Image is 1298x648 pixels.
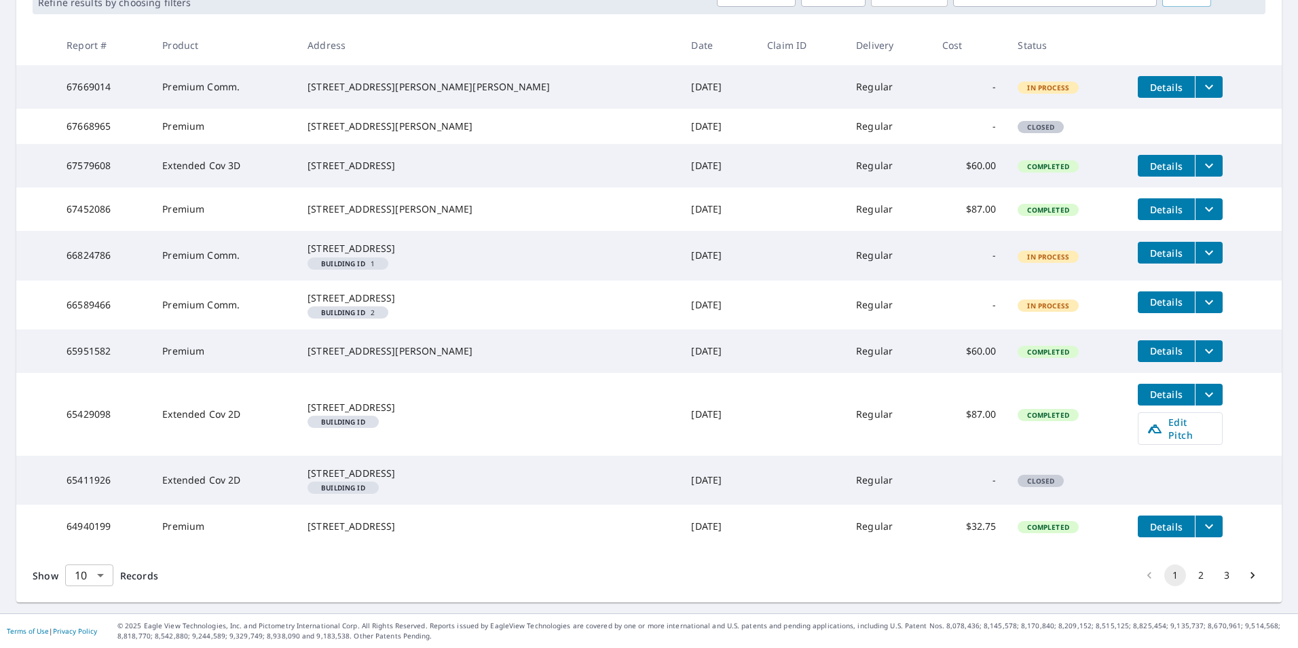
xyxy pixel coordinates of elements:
div: [STREET_ADDRESS] [308,401,669,414]
span: 1 [313,260,383,267]
td: $60.00 [931,329,1007,373]
button: Go to page 2 [1190,564,1212,586]
td: - [931,109,1007,144]
button: filesDropdownBtn-64940199 [1195,516,1223,537]
td: [DATE] [680,109,756,144]
button: Go to page 3 [1216,564,1238,586]
td: - [931,281,1007,329]
button: filesDropdownBtn-65429098 [1195,384,1223,406]
span: 2 [313,309,383,316]
div: [STREET_ADDRESS][PERSON_NAME][PERSON_NAME] [308,80,669,94]
td: 65429098 [56,373,151,456]
td: Premium Comm. [151,231,297,280]
em: Building ID [321,418,365,425]
span: Details [1146,520,1187,533]
button: detailsBtn-65429098 [1138,384,1195,406]
button: filesDropdownBtn-66589466 [1195,291,1223,313]
div: Show 10 records [65,564,113,586]
td: [DATE] [680,281,756,329]
span: Details [1146,344,1187,357]
td: [DATE] [680,329,756,373]
td: 64940199 [56,505,151,548]
span: Closed [1019,476,1062,486]
td: [DATE] [680,505,756,548]
td: - [931,65,1007,109]
td: $60.00 [931,144,1007,187]
td: Regular [845,65,931,109]
td: Regular [845,281,931,329]
div: [STREET_ADDRESS] [308,159,669,173]
p: © 2025 Eagle View Technologies, Inc. and Pictometry International Corp. All Rights Reserved. Repo... [117,621,1291,641]
div: [STREET_ADDRESS] [308,291,669,305]
td: $87.00 [931,187,1007,231]
td: - [931,456,1007,505]
span: In Process [1019,252,1077,262]
td: 67452086 [56,187,151,231]
span: Details [1146,295,1187,308]
span: In Process [1019,301,1077,310]
span: Completed [1019,205,1077,215]
td: 67579608 [56,144,151,187]
span: Details [1146,160,1187,173]
td: Premium [151,329,297,373]
button: detailsBtn-67669014 [1138,76,1195,98]
td: [DATE] [680,187,756,231]
button: page 1 [1164,564,1186,586]
div: [STREET_ADDRESS][PERSON_NAME] [308,202,669,216]
th: Claim ID [756,25,845,65]
nav: pagination navigation [1136,564,1265,586]
button: filesDropdownBtn-65951582 [1195,340,1223,362]
span: Completed [1019,410,1077,420]
em: Building ID [321,484,365,491]
td: Premium Comm. [151,281,297,329]
span: Details [1146,81,1187,94]
button: detailsBtn-64940199 [1138,516,1195,537]
th: Product [151,25,297,65]
span: Closed [1019,122,1062,132]
div: [STREET_ADDRESS] [308,467,669,480]
td: - [931,231,1007,280]
td: Regular [845,187,931,231]
th: Report # [56,25,151,65]
td: Regular [845,456,931,505]
span: Edit Pitch [1147,416,1214,442]
td: Regular [845,144,931,187]
td: Premium [151,505,297,548]
button: detailsBtn-67452086 [1138,198,1195,220]
td: [DATE] [680,144,756,187]
td: Premium [151,109,297,144]
span: Completed [1019,347,1077,357]
td: Extended Cov 3D [151,144,297,187]
td: Regular [845,505,931,548]
th: Address [297,25,680,65]
td: 66824786 [56,231,151,280]
td: 67668965 [56,109,151,144]
td: Extended Cov 2D [151,456,297,505]
td: 66589466 [56,281,151,329]
th: Status [1007,25,1126,65]
button: filesDropdownBtn-66824786 [1195,242,1223,264]
td: [DATE] [680,231,756,280]
a: Edit Pitch [1138,412,1223,445]
span: Completed [1019,522,1077,532]
td: Premium Comm. [151,65,297,109]
button: detailsBtn-66824786 [1138,242,1195,264]
button: filesDropdownBtn-67669014 [1195,76,1223,98]
em: Building ID [321,260,365,267]
a: Terms of Use [7,626,49,636]
div: [STREET_ADDRESS][PERSON_NAME] [308,120,669,133]
span: Details [1146,247,1187,259]
td: Regular [845,373,931,456]
td: 65411926 [56,456,151,505]
button: detailsBtn-67579608 [1138,155,1195,177]
td: Regular [845,109,931,144]
td: Extended Cov 2D [151,373,297,456]
button: filesDropdownBtn-67452086 [1195,198,1223,220]
th: Delivery [845,25,931,65]
th: Cost [931,25,1007,65]
td: $32.75 [931,505,1007,548]
td: Premium [151,187,297,231]
em: Building ID [321,309,365,316]
td: Regular [845,231,931,280]
a: Privacy Policy [53,626,97,636]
